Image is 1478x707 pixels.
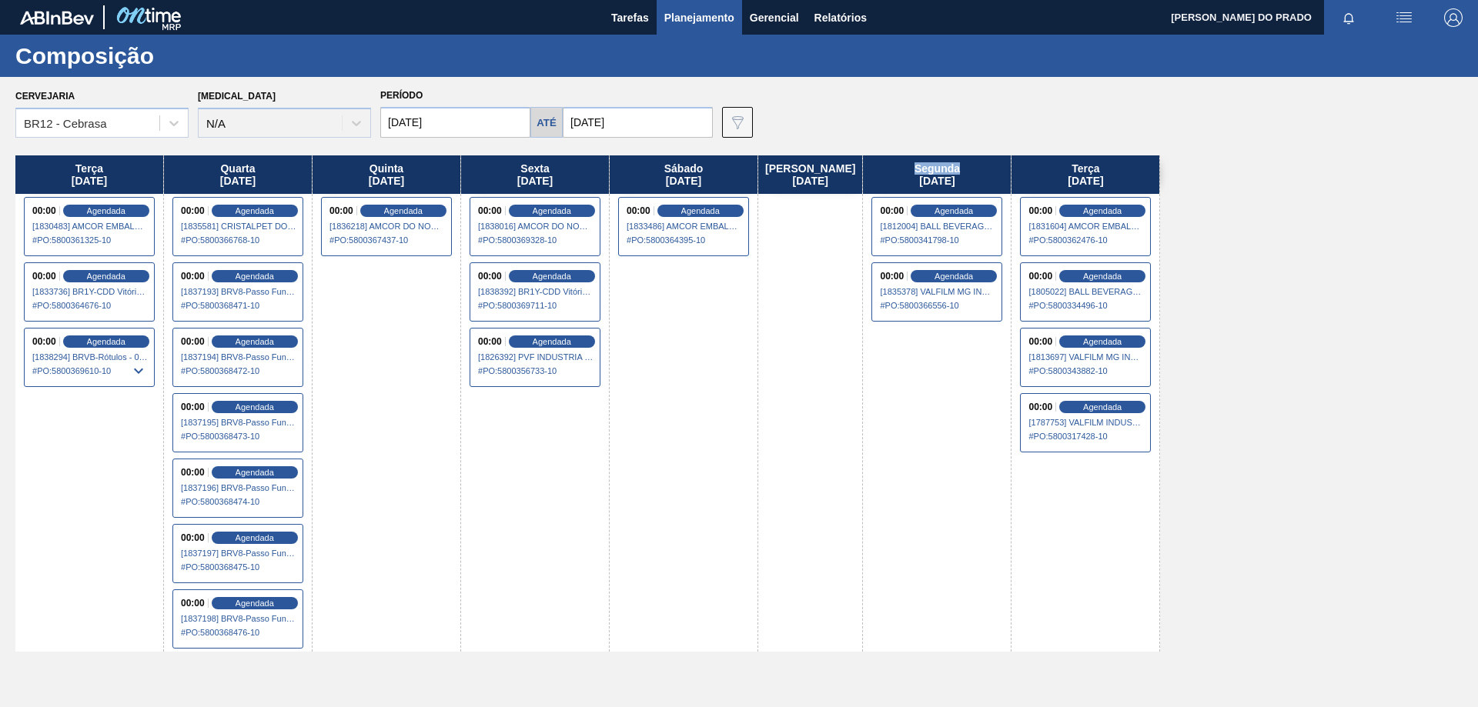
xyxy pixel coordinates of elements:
[24,117,107,130] div: BR12 - Cebrasa
[533,272,571,281] span: Agendada
[1028,231,1144,249] span: # PO : 5800362476-10
[313,155,460,194] div: Quinta [DATE]
[533,206,571,215] span: Agendada
[181,468,205,477] span: 00:00
[563,107,713,138] input: dd/mm/yyyy
[935,272,973,281] span: Agendada
[1028,287,1144,296] span: [1805022] BALL BEVERAGE CAN SOUTH AMERICA LTD-- - 0000459069
[329,206,353,215] span: 00:00
[15,155,163,194] div: Terça [DATE]
[880,296,995,315] span: # PO : 5800366556-10
[611,8,649,27] span: Tarefas
[32,231,148,249] span: # PO : 5800361325-10
[664,8,734,27] span: Planejamento
[1083,272,1122,281] span: Agendada
[329,222,445,231] span: [1836218] AMCOR DO NORDESTE INDUSTRIA E - 0000327938
[181,402,205,412] span: 00:00
[15,91,75,102] label: Cervejaria
[537,117,557,128] h5: Até
[758,155,862,194] div: [PERSON_NAME] [DATE]
[478,362,594,380] span: # PO : 5800356733-10
[32,272,56,281] span: 00:00
[1083,337,1122,346] span: Agendada
[1028,418,1144,427] span: [1787753] VALFILM INDUSTRIA E COMERCIO - 0000397940
[181,599,205,608] span: 00:00
[461,155,609,194] div: Sexta [DATE]
[880,231,995,249] span: # PO : 5800341798-10
[478,272,502,281] span: 00:00
[236,468,274,477] span: Agendada
[478,206,502,215] span: 00:00
[681,206,720,215] span: Agendada
[1395,8,1413,27] img: userActions
[198,91,276,102] label: [MEDICAL_DATA]
[32,206,56,215] span: 00:00
[1028,337,1052,346] span: 00:00
[1012,155,1159,194] div: Terça [DATE]
[1028,272,1052,281] span: 00:00
[1028,296,1144,315] span: # PO : 5800334496-10
[236,599,274,608] span: Agendada
[1083,402,1122,412] span: Agendada
[380,90,423,101] span: Período
[181,296,296,315] span: # PO : 5800368471-10
[181,272,205,281] span: 00:00
[880,222,995,231] span: [1812004] BALL BEVERAGE CAN SOUTH AMERICA LTD-- - 0000459069
[814,8,867,27] span: Relatórios
[610,155,757,194] div: Sábado [DATE]
[478,222,594,231] span: [1838016] AMCOR DO NORDESTE INDUSTRIA E - 0000327938
[1028,206,1052,215] span: 00:00
[181,418,296,427] span: [1837195] BRV8-Passo Fundo - 0000000114
[32,287,148,296] span: [1833736] BR1Y-CDD Vitória - 0000000064
[1028,352,1144,362] span: [1813697] VALFILM MG INDUSTRIA EMBALAGENS - 0000304725
[181,533,205,542] span: 00:00
[164,155,312,194] div: Quarta [DATE]
[863,155,1011,194] div: Segunda [DATE]
[478,296,594,315] span: # PO : 5800369711-10
[181,614,296,623] span: [1837198] BRV8-Passo Fundo - 0000000114
[1028,427,1144,445] span: # PO : 5800317428-10
[236,402,274,412] span: Agendada
[627,222,742,231] span: [1833486] AMCOR EMBALAGENS DA AMAZONIA SA - 0000377197
[478,231,594,249] span: # PO : 5800369328-10
[1444,8,1463,27] img: Logout
[1028,362,1144,380] span: # PO : 5800343882-10
[880,272,904,281] span: 00:00
[20,11,94,25] img: TNhmsLtSVTkK8tSr43FrP2fwEKptu5GPRR3wAAAABJRU5ErkJggg==
[880,206,904,215] span: 00:00
[935,206,973,215] span: Agendada
[181,287,296,296] span: [1837193] BRV8-Passo Fundo - 0000000114
[1028,402,1052,412] span: 00:00
[181,231,296,249] span: # PO : 5800366768-10
[1083,206,1122,215] span: Agendada
[728,113,747,132] img: icon-filter-gray
[236,533,274,542] span: Agendada
[750,8,799,27] span: Gerencial
[236,337,274,346] span: Agendada
[478,337,502,346] span: 00:00
[181,623,296,642] span: # PO : 5800368476-10
[478,287,594,296] span: [1838392] BR1Y-CDD Vitória - 0000000064
[32,296,148,315] span: # PO : 5800364676-10
[236,206,274,215] span: Agendada
[181,222,296,231] span: [1835581] CRISTALPET DO BRASIL INDUSTRIA - 0000332540
[236,272,274,281] span: Agendada
[1324,7,1373,28] button: Notificações
[87,206,125,215] span: Agendada
[627,206,650,215] span: 00:00
[181,558,296,576] span: # PO : 5800368475-10
[181,337,205,346] span: 00:00
[329,231,445,249] span: # PO : 5800367437-10
[87,272,125,281] span: Agendada
[87,337,125,346] span: Agendada
[384,206,423,215] span: Agendada
[32,352,148,362] span: [1838294] BRVB-Rótulos - 0000000113
[533,337,571,346] span: Agendada
[1028,222,1144,231] span: [1831604] AMCOR EMBALAGENS DA AMAZONIA SA - 0000377197
[32,222,148,231] span: [1830483] AMCOR EMBALAGENS DA AMAZONIA SA - 0000377197
[32,337,56,346] span: 00:00
[181,352,296,362] span: [1837194] BRV8-Passo Fundo - 0000000114
[181,362,296,380] span: # PO : 5800368472-10
[181,483,296,492] span: [1837196] BRV8-Passo Fundo - 0000000114
[880,287,995,296] span: [1835378] VALFILM MG INDUSTRIA EMBALAGENS - 0000304725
